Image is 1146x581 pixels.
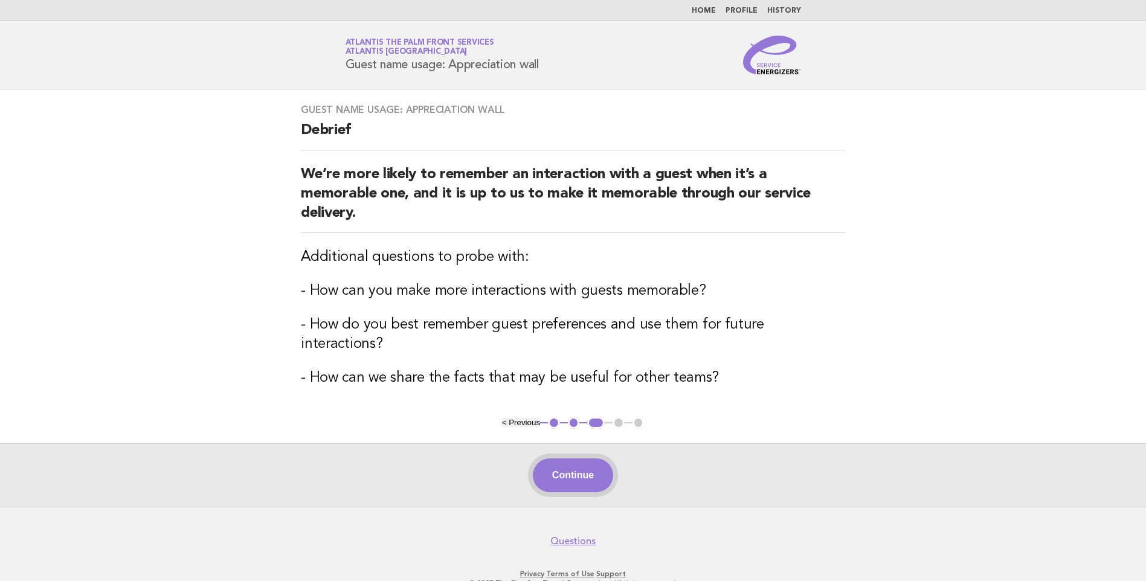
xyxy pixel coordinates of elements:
span: Atlantis [GEOGRAPHIC_DATA] [346,48,468,56]
h3: - How can you make more interactions with guests memorable? [301,281,845,301]
button: Continue [533,458,613,492]
a: History [767,7,801,14]
h3: Guest name usage: Appreciation wall [301,104,845,116]
h3: - How can we share the facts that may be useful for other teams? [301,368,845,388]
p: · · [204,569,943,579]
a: Support [596,570,626,578]
button: 1 [548,417,560,429]
a: Terms of Use [546,570,594,578]
a: Privacy [520,570,544,578]
h3: - How do you best remember guest preferences and use them for future interactions? [301,315,845,354]
h3: Additional questions to probe with: [301,248,845,267]
h2: Debrief [301,121,845,150]
a: Home [692,7,716,14]
img: Service Energizers [743,36,801,74]
a: Profile [726,7,758,14]
h1: Guest name usage: Appreciation wall [346,39,539,71]
button: 3 [587,417,605,429]
h2: We’re more likely to remember an interaction with a guest when it’s a memorable one, and it is up... [301,165,845,233]
button: < Previous [502,418,540,427]
button: 2 [568,417,580,429]
a: Atlantis The Palm Front ServicesAtlantis [GEOGRAPHIC_DATA] [346,39,494,56]
a: Questions [550,535,596,547]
